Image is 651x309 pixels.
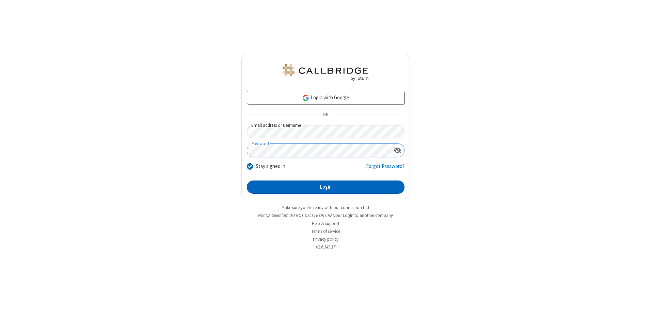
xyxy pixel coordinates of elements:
a: Help & support [312,221,339,226]
input: Email address or username [247,125,404,138]
input: Password [247,144,391,157]
img: QA Selenium DO NOT DELETE OR CHANGE [281,64,370,81]
img: google-icon.png [302,94,309,102]
span: OR [320,110,331,120]
a: Terms of service [311,228,340,234]
a: Login with Google [247,91,404,104]
button: Login to another company [343,212,393,219]
li: v2.6.349.17 [241,244,410,250]
div: Show password [391,144,404,156]
li: Not QA Selenium DO NOT DELETE OR CHANGE? [241,212,410,219]
a: Forgot Password? [366,162,404,175]
button: Login [247,181,404,194]
a: Make sure you're ready with our connection test [282,205,369,210]
label: Stay signed in [256,162,285,170]
a: Privacy policy [313,236,338,242]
